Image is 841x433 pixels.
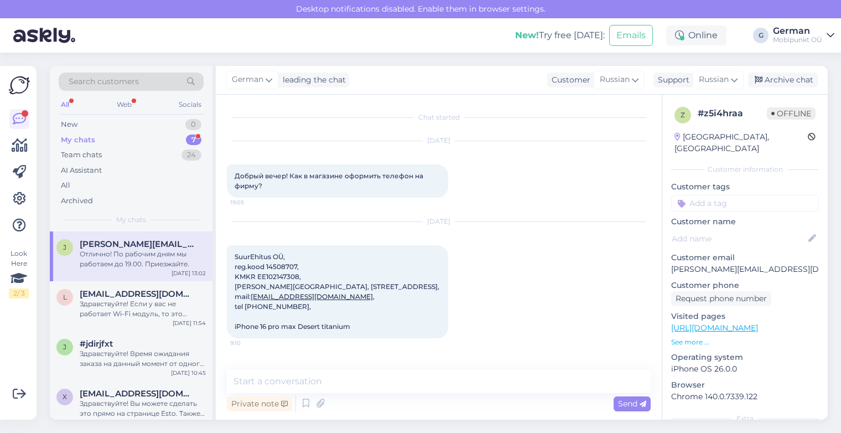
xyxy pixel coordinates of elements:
[515,29,605,42] div: Try free [DATE]:
[63,243,66,251] span: J
[699,74,729,86] span: Russian
[671,291,771,306] div: Request phone number
[767,107,816,120] span: Offline
[185,119,201,130] div: 0
[773,27,822,35] div: German
[186,135,201,146] div: 7
[251,292,373,301] a: [EMAIL_ADDRESS][DOMAIN_NAME]
[172,419,206,427] div: [DATE] 16:05
[9,288,29,298] div: 2 / 3
[618,399,646,409] span: Send
[227,396,292,411] div: Private note
[235,172,425,190] span: Добрый вечер! Как в магазине оформить телефон на фирму?
[80,299,206,319] div: Здравствуйте! Если у вас не работает Wi-Fi модуль, то это говорит о неисправности материнской пла...
[671,379,819,391] p: Browser
[80,399,206,419] div: Здравствуйте! Вы можете сделать это прямо на странице Esto. Также ходатайство о рассрочке можно п...
[61,180,70,191] div: All
[230,339,272,347] span: 9:10
[653,74,689,86] div: Support
[698,107,767,120] div: # z5i4hraa
[671,311,819,322] p: Visited pages
[63,293,67,301] span: l
[671,264,819,275] p: [PERSON_NAME][EMAIL_ADDRESS][DOMAIN_NAME]
[63,343,66,351] span: j
[672,233,806,245] input: Add name
[61,195,93,207] div: Archived
[232,74,263,86] span: German
[80,389,195,399] span: xlgene439@gmail.com
[80,239,195,249] span: Jana.sergejenko@icloud.com
[547,74,590,86] div: Customer
[671,280,819,291] p: Customer phone
[9,75,30,96] img: Askly Logo
[227,112,651,122] div: Chat started
[230,198,272,207] span: 19:05
[80,349,206,369] div: Здравствуйте! Время ожидания заказа на данный момент от одного до четырех месяцев.
[227,216,651,226] div: [DATE]
[235,252,441,331] span: SuurEhitus OÜ, reg.kood 14508707, KMKR EE102147308, [PERSON_NAME][GEOGRAPHIC_DATA], [STREET_ADDRE...
[671,391,819,403] p: Chrome 140.0.7339.122
[773,35,822,44] div: Mobipunkt OÜ
[80,339,113,349] span: #jdirjfxt
[59,97,71,112] div: All
[227,136,651,146] div: [DATE]
[671,181,819,193] p: Customer tags
[671,164,819,174] div: Customer information
[61,165,102,176] div: AI Assistant
[172,269,206,277] div: [DATE] 13:02
[176,97,204,112] div: Socials
[671,323,758,333] a: [URL][DOMAIN_NAME]
[173,319,206,327] div: [DATE] 11:54
[671,216,819,228] p: Customer name
[181,150,201,161] div: 24
[69,76,139,87] span: Search customers
[671,195,819,212] input: Add a tag
[671,337,819,347] p: See more ...
[681,111,685,119] span: z
[609,25,653,46] button: Emails
[63,393,67,401] span: x
[671,414,819,424] div: Extra
[671,252,819,264] p: Customer email
[671,363,819,375] p: iPhone OS 26.0.0
[515,30,539,40] b: New!
[674,131,808,154] div: [GEOGRAPHIC_DATA], [GEOGRAPHIC_DATA]
[278,74,346,86] div: leading the chat
[61,135,95,146] div: My chats
[773,27,834,44] a: GermanMobipunkt OÜ
[80,249,206,269] div: Отлично! По рабочим дням мы работаем до 19.00. Приезжайте.
[61,119,77,130] div: New
[671,352,819,363] p: Operating system
[116,215,146,225] span: My chats
[115,97,134,112] div: Web
[666,25,726,45] div: Online
[748,73,818,87] div: Archive chat
[753,28,769,43] div: G
[600,74,630,86] span: Russian
[9,249,29,298] div: Look Here
[171,369,206,377] div: [DATE] 10:45
[80,289,195,299] span: lizabernadska49@gmail.com
[61,150,102,161] div: Team chats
